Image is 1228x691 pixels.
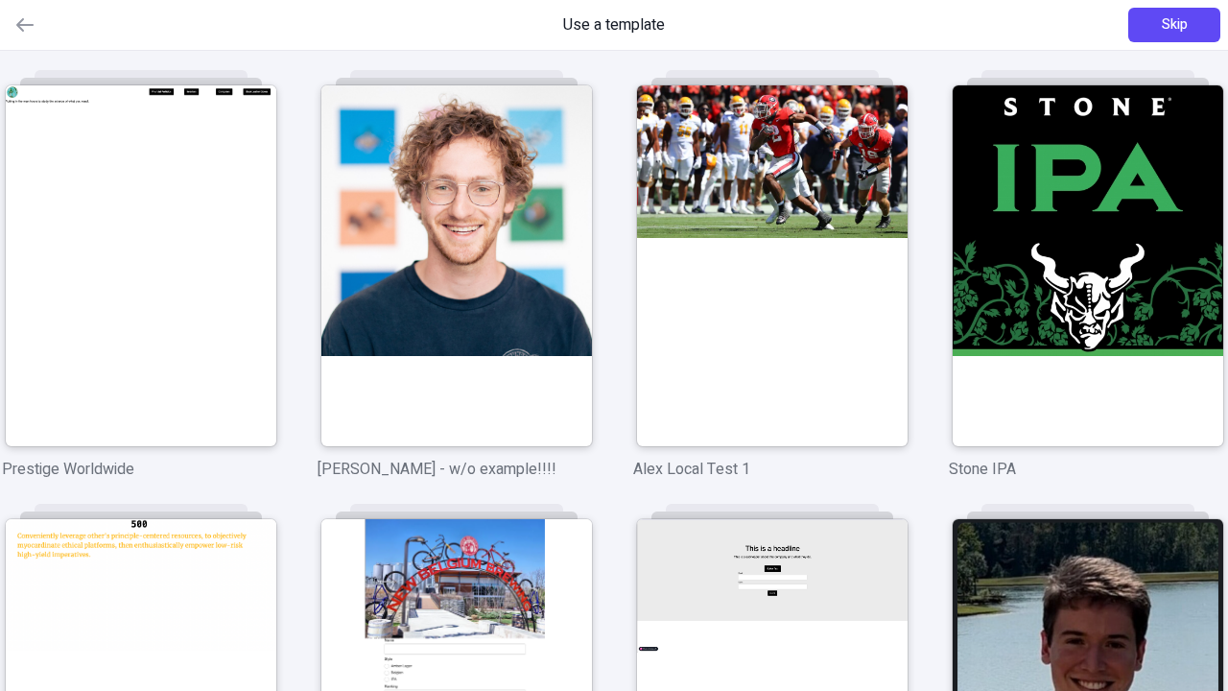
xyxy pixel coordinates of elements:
p: [PERSON_NAME] - w/o example!!!! [318,458,595,481]
span: Use a template [563,13,665,36]
p: Stone IPA [949,458,1226,481]
span: Skip [1162,14,1188,36]
p: Prestige Worldwide [2,458,279,481]
button: Skip [1128,8,1220,42]
p: Alex Local Test 1 [633,458,910,481]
